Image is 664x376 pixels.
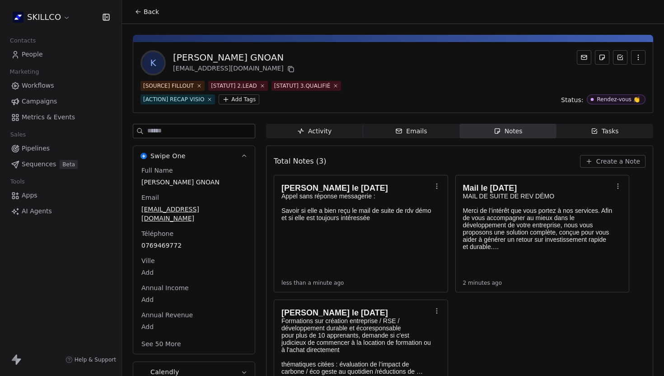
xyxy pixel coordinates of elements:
div: [EMAIL_ADDRESS][DOMAIN_NAME] [173,64,296,75]
span: Total Notes (3) [274,156,326,167]
h1: Mail le [DATE] [463,183,613,193]
span: Apps [22,191,37,200]
div: [STATUT] 2.LEAD [211,82,257,90]
span: Full Name [140,166,175,175]
a: Pipelines [7,141,114,156]
button: Back [129,4,164,20]
button: Swipe OneSwipe One [133,146,255,166]
span: Ville [140,256,157,265]
span: Add [141,295,247,304]
a: Apps [7,188,114,203]
span: Marketing [6,65,43,79]
span: Email [140,193,161,202]
span: Swipe One [150,151,186,160]
a: Metrics & Events [7,110,114,125]
div: [STATUT] 3.QUALIFIÉ [274,82,331,90]
span: Metrics & Events [22,113,75,122]
p: pour plus de 10 apprenants, demande si c'est judicieux de commencer à la location de formation ou... [281,332,431,353]
button: SKILLCO [11,9,72,25]
span: less than a minute ago [281,279,344,287]
span: Campaigns [22,97,57,106]
div: Tasks [591,127,619,136]
a: SequencesBeta [7,157,114,172]
div: Emails [395,127,427,136]
span: Annual Revenue [140,310,195,320]
span: Status: [561,95,583,104]
span: AI Agents [22,207,52,216]
h1: [PERSON_NAME] le [DATE] [281,308,431,317]
span: Back [144,7,159,16]
button: See 50 More [136,336,187,352]
p: Merci de l’intérêt que vous portez à nos services. Afin de vous accompagner au mieux dans le déve... [463,207,613,250]
a: Workflows [7,78,114,93]
span: Pipelines [22,144,50,153]
span: Workflows [22,81,54,90]
div: [ACTION] RECAP VISIO [143,95,204,103]
p: MAIL DE SUITE DE REV DÉMO [463,193,613,200]
div: Swipe OneSwipe One [133,166,255,354]
div: Activity [297,127,332,136]
img: Swipe One [140,153,147,159]
a: AI Agents [7,204,114,219]
div: Rendez-vous 👏 [597,96,640,103]
a: Campaigns [7,94,114,109]
span: Sales [6,128,30,141]
p: Appel sans réponse messagerie : [281,193,431,200]
span: Add [141,322,247,331]
span: [EMAIL_ADDRESS][DOMAIN_NAME] [141,205,247,223]
span: Create a Note [596,157,640,166]
div: [SOURCE] FILLOUT [143,82,194,90]
div: [PERSON_NAME] GNOAN [173,51,296,64]
button: Create a Note [580,155,645,168]
span: Tools [6,175,28,188]
span: Téléphone [140,229,175,238]
span: Contacts [6,34,40,47]
span: k [142,52,164,74]
span: 2 minutes ago [463,279,502,287]
p: Formations sur création entreprise / RSE / développement durable et écoresponsable [281,317,431,332]
h1: [PERSON_NAME] le [DATE] [281,183,431,193]
span: 0769469772 [141,241,247,250]
img: Calendly [140,369,147,375]
a: People [7,47,114,62]
span: Beta [60,160,78,169]
span: Sequences [22,160,56,169]
span: People [22,50,43,59]
span: SKILLCO [27,11,61,23]
p: Savoir si elle a bien reçu le mail de suite de rdv démo et si elle est toujours intéressée [281,207,431,221]
span: Add [141,268,247,277]
span: Annual Income [140,283,191,292]
a: Help & Support [65,356,116,363]
img: Skillco%20logo%20icon%20(2).png [13,12,23,23]
button: Add Tags [219,94,259,104]
p: thématiques citées : évaluation de l’impact de carbone / éco geste au quotidien /réductions de l’... [281,361,431,375]
span: Help & Support [75,356,116,363]
span: [PERSON_NAME] GNOAN [141,178,247,187]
